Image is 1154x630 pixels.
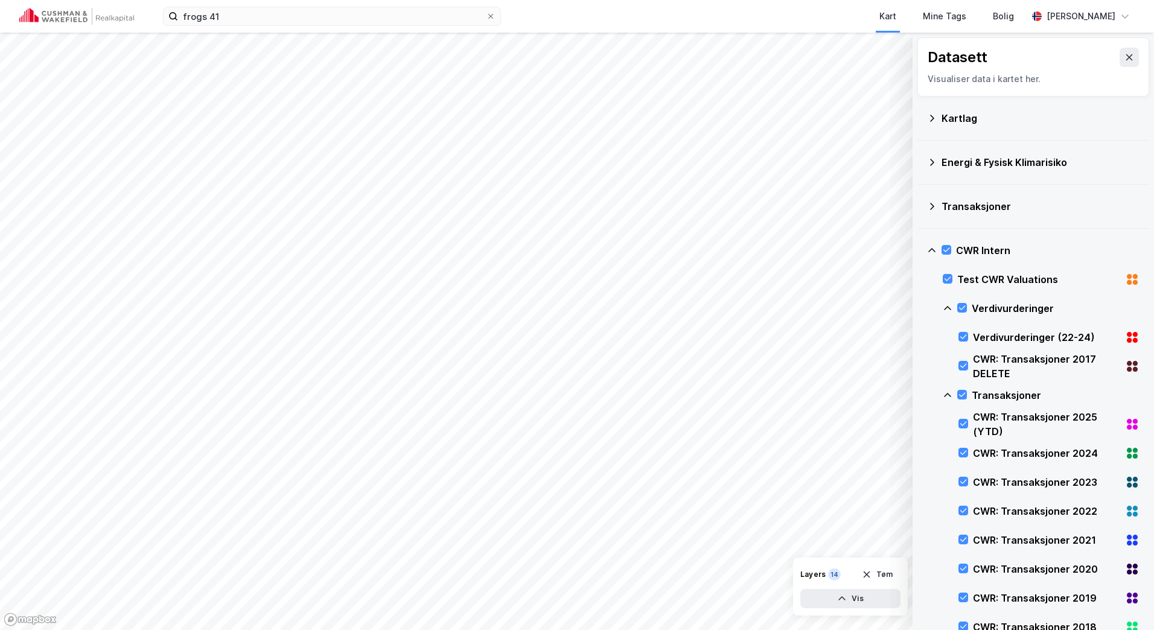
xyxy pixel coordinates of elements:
div: Mine Tags [923,9,966,24]
div: [PERSON_NAME] [1047,9,1115,24]
div: CWR: Transaksjoner 2017 DELETE [973,352,1120,381]
img: cushman-wakefield-realkapital-logo.202ea83816669bd177139c58696a8fa1.svg [19,8,134,25]
input: Søk på adresse, matrikkel, gårdeiere, leietakere eller personer [178,7,486,25]
div: Transaksjoner [972,388,1140,402]
div: Visualiser data i kartet her. [928,72,1139,86]
div: CWR: Transaksjoner 2021 [973,533,1120,547]
div: CWR: Transaksjoner 2024 [973,446,1120,460]
div: Verdivurderinger [972,301,1140,316]
div: Kartlag [942,111,1140,126]
div: Transaksjoner [942,199,1140,214]
div: CWR: Transaksjoner 2019 [973,591,1120,605]
button: Vis [800,589,901,608]
div: CWR: Transaksjoner 2020 [973,562,1120,576]
button: Tøm [854,565,901,584]
div: Kart [879,9,896,24]
div: 14 [828,568,841,581]
div: CWR: Transaksjoner 2022 [973,504,1120,518]
iframe: Chat Widget [1094,572,1154,630]
div: Layers [800,570,826,579]
div: Verdivurderinger (22-24) [973,330,1120,345]
div: Bolig [993,9,1014,24]
div: Datasett [928,48,987,67]
div: CWR Intern [956,243,1140,258]
a: Mapbox homepage [4,612,57,626]
div: CWR: Transaksjoner 2025 (YTD) [973,410,1120,439]
div: CWR: Transaksjoner 2023 [973,475,1120,489]
div: Test CWR Valuations [957,272,1120,287]
div: Kontrollprogram for chat [1094,572,1154,630]
div: Energi & Fysisk Klimarisiko [942,155,1140,170]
